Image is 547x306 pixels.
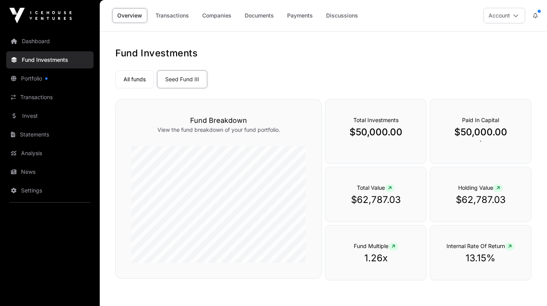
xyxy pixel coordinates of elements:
[131,126,306,134] p: View the fund breakdown of your fund portfolio.
[6,51,94,68] a: Fund Investments
[115,70,154,88] a: All funds
[353,117,399,123] span: Total Investments
[446,243,515,249] span: Internal Rate Of Return
[6,89,94,106] a: Transactions
[6,33,94,50] a: Dashboard
[483,8,525,23] button: Account
[446,194,515,206] p: $62,787.03
[341,126,411,138] p: $50,000.00
[115,47,531,59] h1: Fund Investments
[6,145,94,162] a: Analysis
[6,70,94,87] a: Portfolio
[321,8,363,23] a: Discussions
[6,107,94,124] a: Invest
[430,99,531,164] div: `
[6,126,94,143] a: Statements
[282,8,318,23] a: Payments
[9,8,72,23] img: Icehouse Ventures Logo
[357,184,395,191] span: Total Value
[131,115,306,126] h3: Fund Breakdown
[458,184,503,191] span: Holding Value
[354,243,398,249] span: Fund Multiple
[446,252,515,264] p: 13.15%
[197,8,236,23] a: Companies
[446,126,515,138] p: $50,000.00
[112,8,147,23] a: Overview
[240,8,279,23] a: Documents
[6,182,94,199] a: Settings
[341,252,411,264] p: 1.26x
[462,117,499,123] span: Paid In Capital
[157,70,207,88] a: Seed Fund III
[341,194,411,206] p: $62,787.03
[150,8,194,23] a: Transactions
[6,163,94,180] a: News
